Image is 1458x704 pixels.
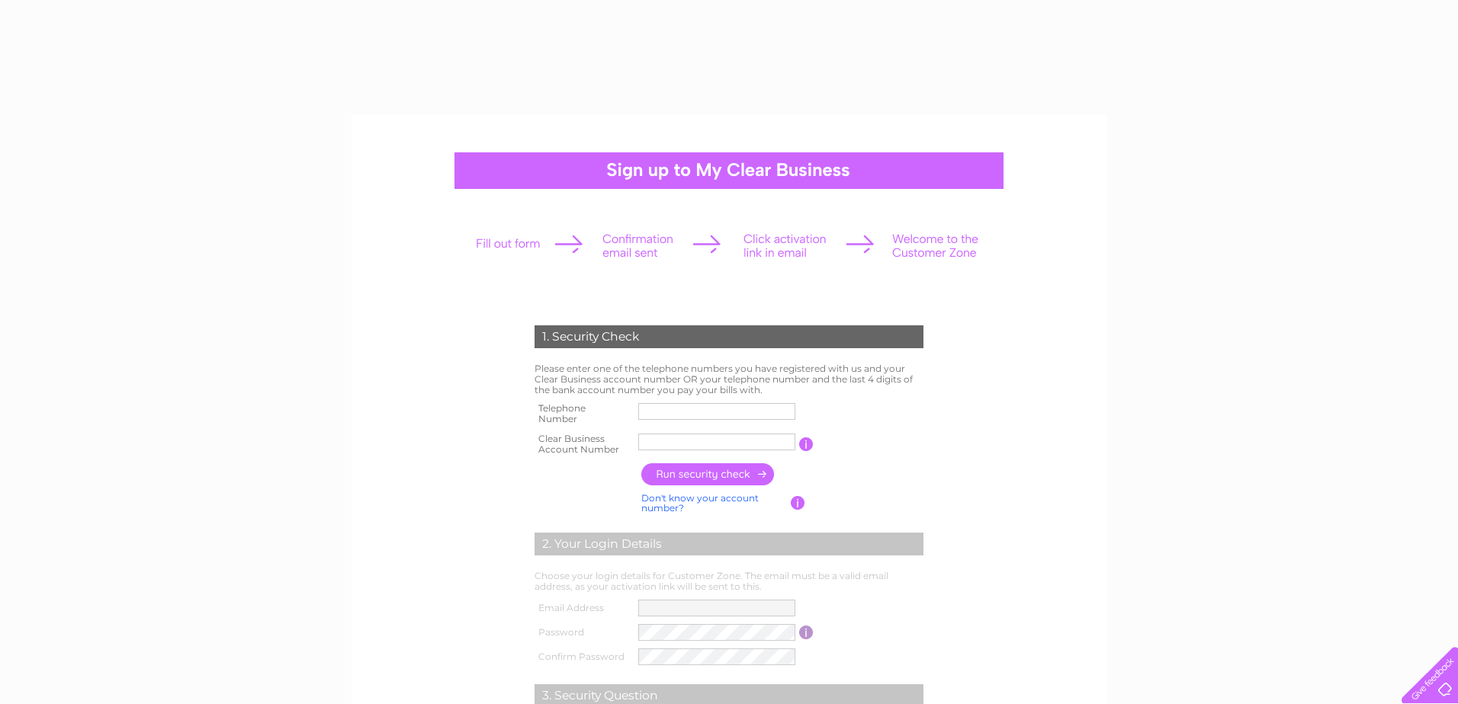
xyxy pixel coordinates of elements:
[791,496,805,510] input: Information
[531,596,634,620] th: Email Address
[531,429,634,459] th: Clear Business Account Number
[799,437,814,451] input: Information
[531,620,634,645] th: Password
[531,567,927,596] td: Choose your login details for Customer Zone. The email must be a valid email address, as your act...
[531,645,634,669] th: Confirm Password
[535,325,923,348] div: 1. Security Check
[535,533,923,555] div: 2. Your Login Details
[799,626,814,639] input: Information
[531,360,927,398] td: Please enter one of the telephone numbers you have registered with us and your Clear Business acc...
[641,492,759,514] a: Don't know your account number?
[531,398,634,429] th: Telephone Number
